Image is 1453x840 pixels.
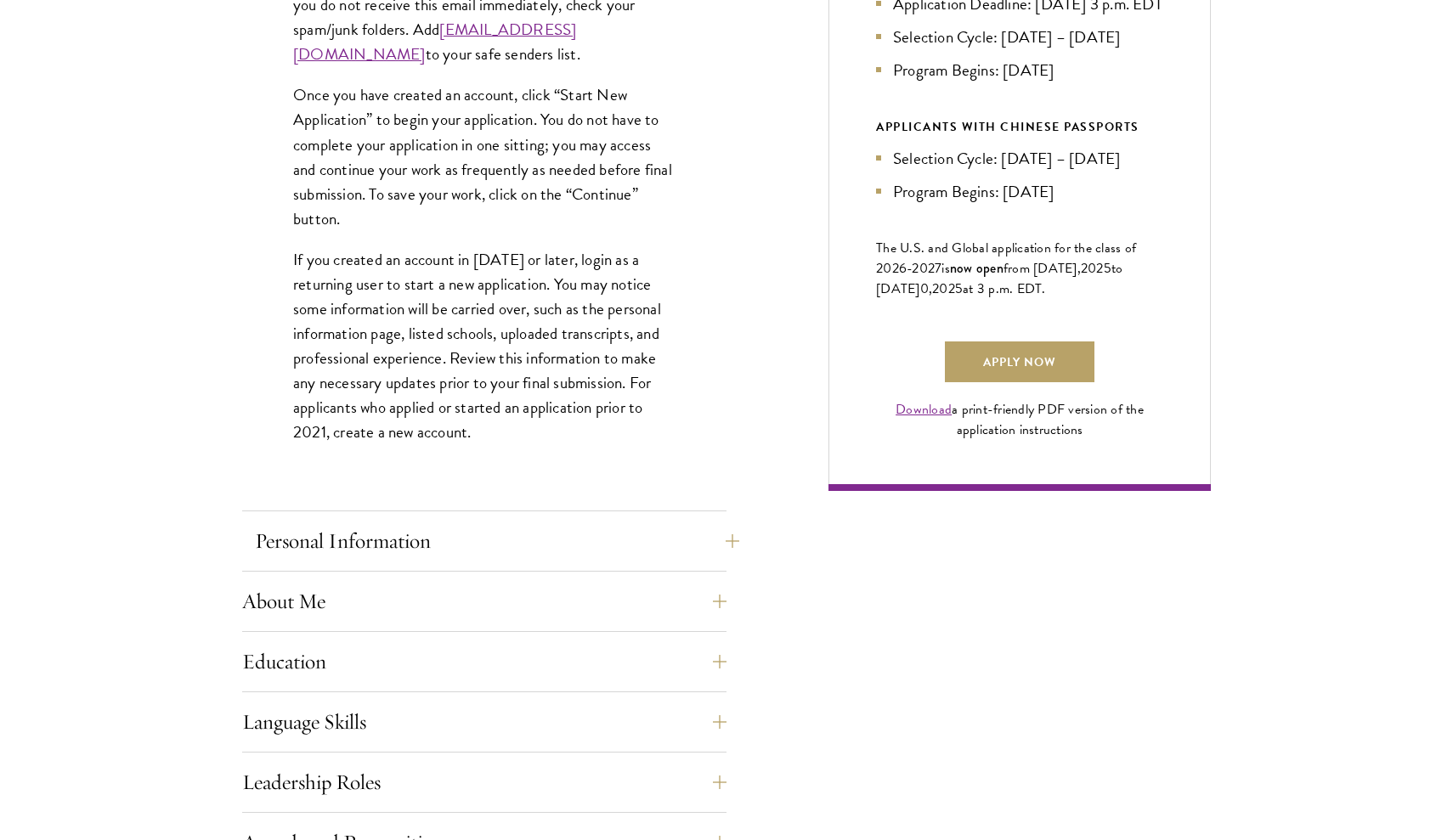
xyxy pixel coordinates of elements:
span: to [DATE] [876,258,1122,299]
a: Apply Now [945,341,1094,382]
span: The U.S. and Global application for the class of 202 [876,238,1136,279]
p: If you created an account in [DATE] or later, login as a returning user to start a new applicatio... [293,247,676,445]
span: 5 [955,279,963,299]
div: a print-friendly PDF version of the application instructions [876,399,1163,440]
span: now open [950,258,1004,278]
span: 6 [899,258,907,279]
span: , [929,279,932,299]
span: 5 [1104,258,1111,279]
a: Download [896,399,952,420]
p: Once you have created an account, click “Start New Application” to begin your application. You do... [293,82,676,230]
span: at 3 p.m. EDT. [963,279,1046,299]
span: 7 [935,258,941,279]
span: is [941,258,950,279]
a: [EMAIL_ADDRESS][DOMAIN_NAME] [293,17,576,66]
span: 202 [1081,258,1104,279]
button: Leadership Roles [242,762,726,803]
li: Selection Cycle: [DATE] – [DATE] [876,25,1163,49]
span: 202 [932,279,955,299]
button: About Me [242,581,726,622]
li: Selection Cycle: [DATE] – [DATE] [876,146,1163,171]
span: 0 [920,279,929,299]
button: Education [242,641,726,682]
span: -202 [907,258,935,279]
button: Language Skills [242,702,726,742]
button: Personal Information [255,521,739,561]
span: from [DATE], [1004,258,1081,279]
li: Program Begins: [DATE] [876,179,1163,204]
div: APPLICANTS WITH CHINESE PASSPORTS [876,116,1163,138]
li: Program Begins: [DATE] [876,58,1163,82]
